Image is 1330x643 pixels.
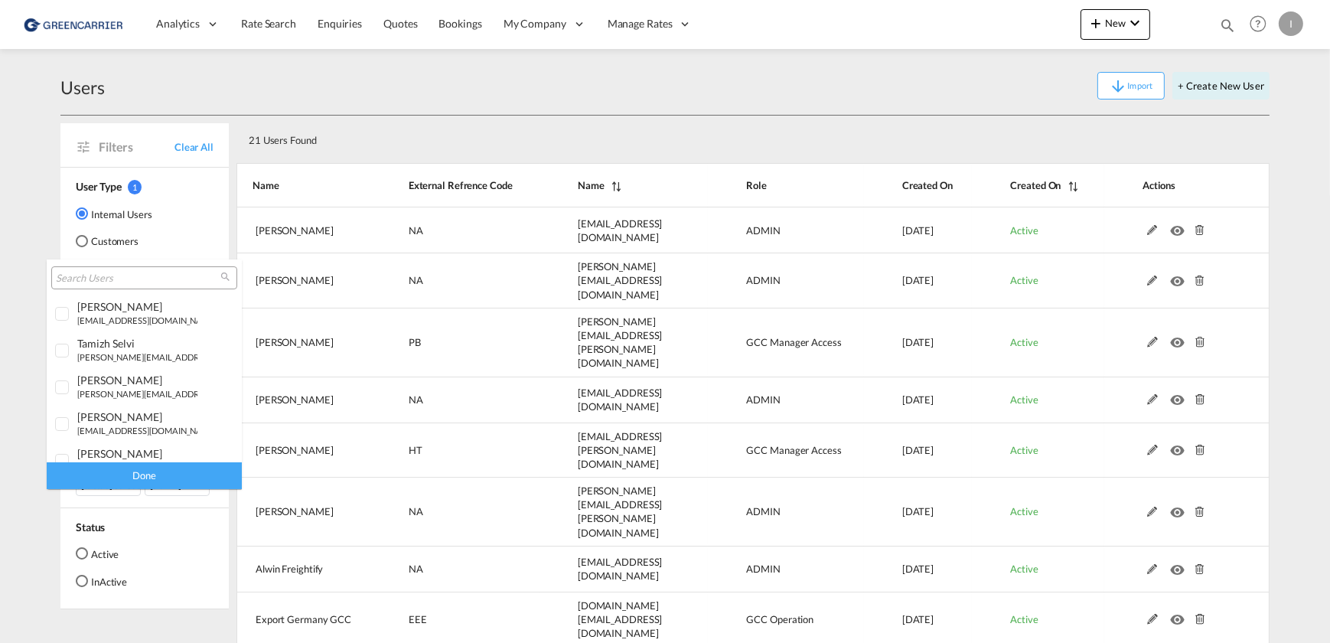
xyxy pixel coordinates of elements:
[77,315,217,325] small: [EMAIL_ADDRESS][DOMAIN_NAME]
[77,300,197,313] div: sahaib Singh
[77,447,197,460] div: hanan Tesfai
[56,272,220,286] input: Search Users
[47,462,242,489] div: Done
[77,410,197,423] div: dinesh Kumar
[77,337,197,350] div: tamizh Selvi
[77,374,197,387] div: philip Barreiro
[77,352,284,362] small: [PERSON_NAME][EMAIL_ADDRESS][DOMAIN_NAME]
[220,271,231,282] md-icon: icon-magnify
[77,426,217,436] small: [EMAIL_ADDRESS][DOMAIN_NAME]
